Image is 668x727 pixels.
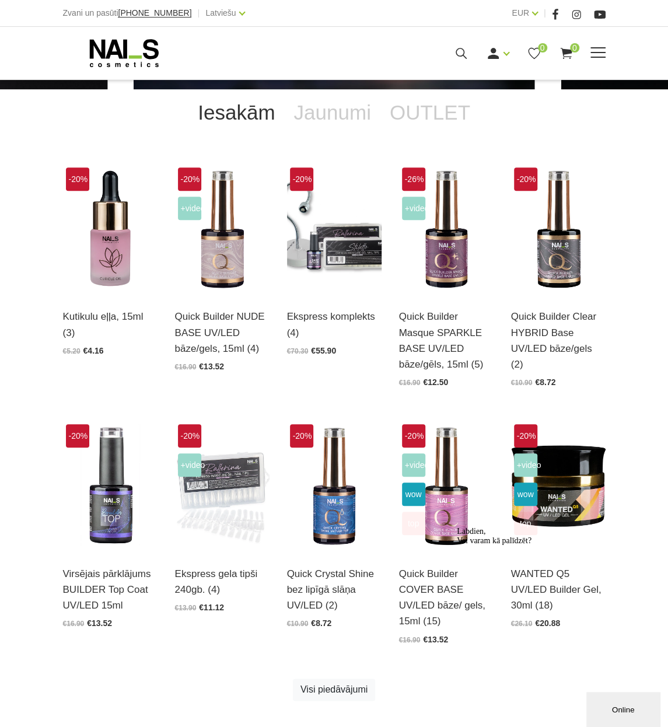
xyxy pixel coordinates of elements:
[402,167,425,191] span: -26%
[284,89,380,136] a: Jaunumi
[402,453,425,477] span: +Video
[199,362,224,371] span: €13.52
[287,566,382,614] a: Quick Crystal Shine bez lipīgā slāņa UV/LED (2)
[293,679,375,701] a: Visi piedāvājumi
[175,604,197,612] span: €13.90
[287,309,382,340] a: Ekspress komplekts (4)
[178,167,201,191] span: -20%
[175,363,197,371] span: €16.90
[559,46,573,61] a: 0
[66,424,89,448] span: -20%
[63,165,158,295] img: Mitrinoša, mīkstinoša un aromātiska kutikulas eļļa. Bagāta ar nepieciešamo omega-3, 6 un 9, kā ar...
[570,43,579,53] span: 0
[63,566,158,614] a: Virsējais pārklājums BUILDER Top Coat UV/LED 15ml
[399,309,494,372] a: Quick Builder Masque SPARKLE BASE UV/LED bāze/gēls, 15ml (5)
[5,5,79,23] span: Labdien, Vai varam kā palīdzēt?
[527,46,541,61] a: 0
[399,566,494,630] a: Quick Builder COVER BASE UV/LED bāze/ gels, 15ml (15)
[538,43,547,53] span: 0
[402,483,425,506] span: wow
[178,197,201,220] span: +Video
[544,6,546,20] span: |
[287,620,309,628] span: €10.90
[402,512,425,535] span: top
[512,6,529,20] a: EUR
[63,309,158,340] a: Kutikulu eļļa, 15ml (3)
[175,421,270,551] img: Ekpress gela tipši pieaudzēšanai 240 gab.Gela nagu pieaudzēšana vēl nekad nav bijusi tik vienkārš...
[87,618,112,628] span: €13.52
[290,424,313,448] span: -20%
[423,378,448,387] span: €12.50
[63,347,81,355] span: €5.20
[83,346,104,355] span: €4.16
[423,635,448,644] span: €13.52
[63,421,158,551] img: Builder Top virsējais pārklājums bez lipīgā slāņa gellakas/gela pārklājuma izlīdzināšanai un nost...
[5,5,215,23] div: Labdien,Vai varam kā palīdzēt?
[399,379,421,387] span: €16.90
[287,347,309,355] span: €70.30
[514,512,537,535] span: top
[514,483,537,506] span: wow
[118,9,191,18] a: [PHONE_NUMBER]
[178,453,201,477] span: +Video
[199,603,224,612] span: €11.12
[290,167,313,191] span: -20%
[402,197,425,220] span: +Video
[311,618,331,628] span: €8.72
[514,453,537,477] span: +Video
[514,424,537,448] span: -20%
[205,6,236,20] a: Latviešu
[511,379,533,387] span: €10.90
[402,424,425,448] span: -20%
[287,165,382,295] img: Ekpress gēla tipši pieaudzēšanai 240 gab.Gēla nagu pieaudzēšana vēl nekad nav bijusi tik vienkārš...
[178,424,201,448] span: -20%
[175,309,270,356] a: Quick Builder NUDE BASE UV/LED bāze/gels, 15ml (4)
[452,522,662,686] iframe: chat widget
[287,421,382,551] img: Virsējais pārklājums bez lipīgā slāņa un UV zilā pārklājuma. Nodrošina izcilu spīdumu manikīram l...
[63,6,192,20] div: Zvani un pasūti
[586,690,662,727] iframe: chat widget
[399,165,494,295] img: Maskējoša, viegli mirdzoša bāze/gels. Unikāls produkts ar daudz izmantošanas iespējām: •Bāze gell...
[514,167,537,191] span: -20%
[380,89,480,136] a: OUTLET
[511,165,606,295] img: Klientu iemīļotajai Rubber bāzei esam mainījuši nosaukumu uz Quick Builder Clear HYBRID Base UV/L...
[535,378,555,387] span: €8.72
[188,89,284,136] a: Iesakām
[197,6,200,20] span: |
[66,167,89,191] span: -20%
[511,421,606,551] img: Gels WANTED NAILS cosmetics tehniķu komanda ir radījusi gelu, kas ilgi jau ir katra meistara mekl...
[399,421,494,551] img: Šī brīža iemīlētākais produkts, kas nepieviļ nevienu meistaru.Perfektas noturības kamuflāžas bāze...
[175,566,270,597] a: Ekspress gela tipši 240gb. (4)
[511,309,606,372] a: Quick Builder Clear HYBRID Base UV/LED bāze/gels (2)
[118,8,191,18] span: [PHONE_NUMBER]
[311,346,336,355] span: €55.90
[175,165,270,295] img: Lieliskas noturības kamuflējošā bāze/gels, kas ir saudzīga pret dabīgo nagu un nebojā naga plātni...
[63,620,85,628] span: €16.90
[399,636,421,644] span: €16.90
